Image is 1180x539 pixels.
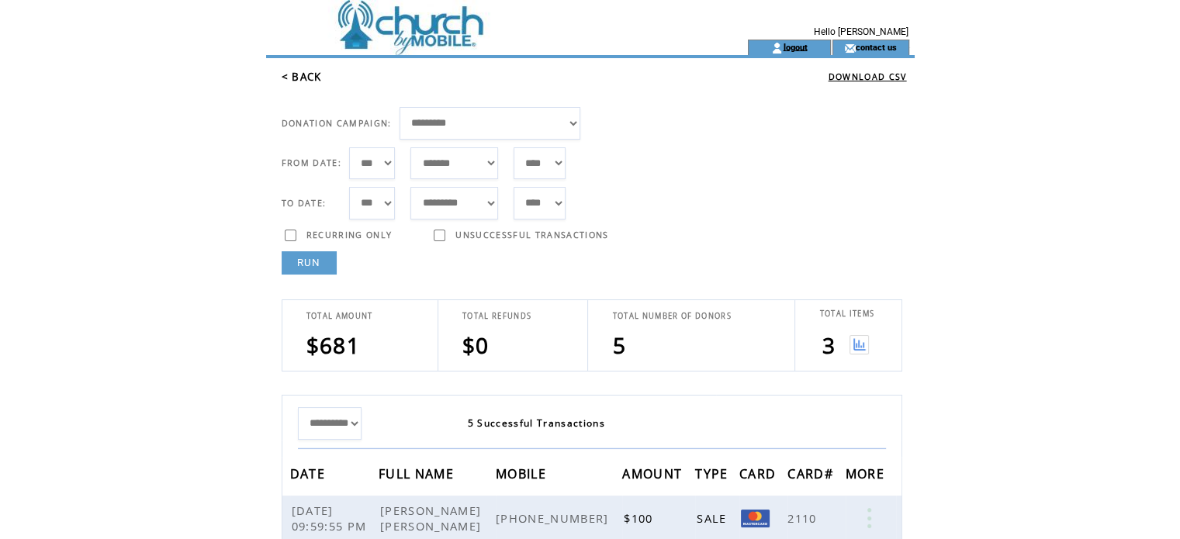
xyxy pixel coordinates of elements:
span: [DATE] 09:59:55 PM [292,503,371,534]
img: contact_us_icon.gif [844,42,856,54]
span: 5 [612,330,625,360]
a: RUN [282,251,337,275]
span: TOTAL NUMBER OF DONORS [612,311,731,321]
span: UNSUCCESSFUL TRANSACTIONS [455,230,608,240]
span: FROM DATE: [282,157,341,168]
a: TYPE [695,468,732,478]
span: 5 Successful Transactions [468,416,605,430]
span: TOTAL AMOUNT [306,311,373,321]
span: TOTAL ITEMS [819,309,874,319]
span: [PERSON_NAME] [PERSON_NAME] [380,503,485,534]
img: Mastercard [741,510,770,527]
span: MOBILE [496,461,550,490]
a: DATE [290,468,329,478]
span: $0 [462,330,490,360]
span: [PHONE_NUMBER] [496,510,613,526]
span: TOTAL REFUNDS [462,311,531,321]
span: RECURRING ONLY [306,230,393,240]
img: View graph [850,335,869,354]
a: MOBILE [496,468,550,478]
span: CARD [739,461,780,490]
span: FULL NAME [379,461,458,490]
img: account_icon.gif [771,42,783,54]
span: AMOUNT [622,461,686,490]
a: contact us [856,42,897,52]
span: $681 [306,330,360,360]
span: TYPE [695,461,732,490]
span: TO DATE: [282,198,327,209]
span: 2110 [787,510,820,526]
a: CARD [739,468,780,478]
a: DOWNLOAD CSV [829,71,907,82]
span: Hello [PERSON_NAME] [814,26,908,37]
span: DONATION CAMPAIGN: [282,118,392,129]
span: $100 [624,510,656,526]
a: < BACK [282,70,322,84]
a: CARD# [787,468,837,478]
span: MORE [846,461,888,490]
span: 3 [822,330,835,360]
a: FULL NAME [379,468,458,478]
a: logout [783,42,807,52]
a: AMOUNT [622,468,686,478]
span: CARD# [787,461,837,490]
span: SALE [697,510,730,526]
span: DATE [290,461,329,490]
